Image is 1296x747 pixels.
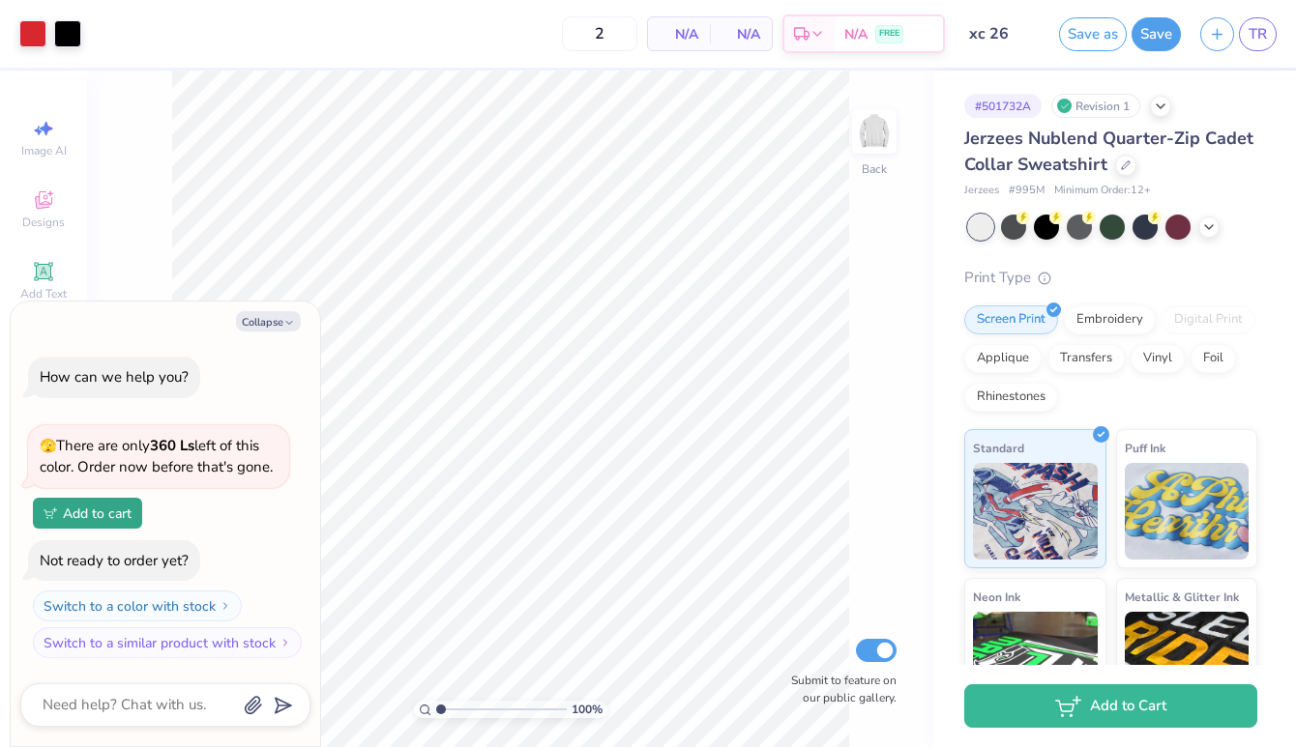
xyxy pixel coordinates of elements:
[862,160,887,178] div: Back
[1051,94,1140,118] div: Revision 1
[964,383,1058,412] div: Rhinestones
[21,143,67,158] span: Image AI
[879,27,899,41] span: FREE
[33,627,302,658] button: Switch to a similar product with stock
[1132,17,1181,51] button: Save
[562,16,637,51] input: – –
[964,127,1253,176] span: Jerzees Nublend Quarter-Zip Cadet Collar Sweatshirt
[1125,587,1239,607] span: Metallic & Glitter Ink
[150,436,194,455] strong: 360 Ls
[1059,17,1127,51] button: Save as
[660,24,698,44] span: N/A
[1125,612,1250,708] img: Metallic & Glitter Ink
[236,311,301,331] button: Collapse
[964,684,1257,728] button: Add to Cart
[1249,23,1267,45] span: TR
[1191,344,1236,373] div: Foil
[781,672,897,706] label: Submit to feature on our public gallery.
[1125,438,1165,458] span: Puff Ink
[855,112,894,151] img: Back
[40,367,189,387] div: How can we help you?
[964,305,1058,334] div: Screen Print
[22,215,65,230] span: Designs
[964,267,1257,289] div: Print Type
[1009,183,1045,199] span: # 995M
[964,344,1042,373] div: Applique
[1054,183,1151,199] span: Minimum Order: 12 +
[973,612,1098,708] img: Neon Ink
[33,498,142,529] button: Add to cart
[973,463,1098,560] img: Standard
[220,600,231,612] img: Switch to a color with stock
[33,590,242,621] button: Switch to a color with stock
[572,701,603,718] span: 100 %
[44,507,57,519] img: Add to cart
[955,14,1049,53] input: Untitled Design
[280,637,291,648] img: Switch to a similar product with stock
[964,94,1042,118] div: # 501732A
[1047,344,1125,373] div: Transfers
[1064,305,1156,334] div: Embroidery
[40,551,189,570] div: Not ready to order yet?
[1131,344,1185,373] div: Vinyl
[973,587,1020,607] span: Neon Ink
[1162,305,1255,334] div: Digital Print
[40,437,56,455] span: 🫣
[844,24,868,44] span: N/A
[20,286,67,302] span: Add Text
[964,183,999,199] span: Jerzees
[722,24,760,44] span: N/A
[1125,463,1250,560] img: Puff Ink
[40,436,273,477] span: There are only left of this color. Order now before that's gone.
[973,438,1024,458] span: Standard
[1239,17,1277,51] a: TR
